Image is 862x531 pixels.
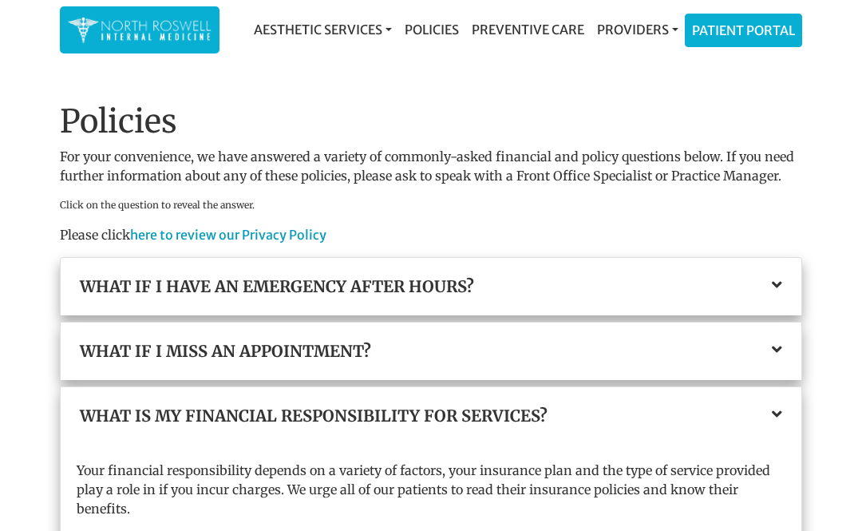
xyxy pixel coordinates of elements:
[77,461,785,518] p: Your financial responsibility depends on a variety of factors, your insurance plan and the type o...
[465,14,591,46] a: Preventive Care
[80,277,782,296] a: What if I have an emergency after hours?
[60,147,802,185] p: For your convenience, we have answered a variety of commonly-asked financial and policy questions...
[60,198,802,212] p: Click on the question to reveal the answer.
[80,406,782,426] a: What is my financial responsibility for services?
[60,225,802,244] p: Please click
[130,227,326,243] a: here to review our Privacy Policy
[398,14,465,46] a: Policies
[591,14,685,46] a: Providers
[247,14,398,46] a: Aesthetic Services
[68,14,212,46] img: North Roswell Internal Medicine
[80,342,782,361] a: What if I miss an appointment?
[686,14,801,46] a: Patient Portal
[60,102,802,141] h1: Policies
